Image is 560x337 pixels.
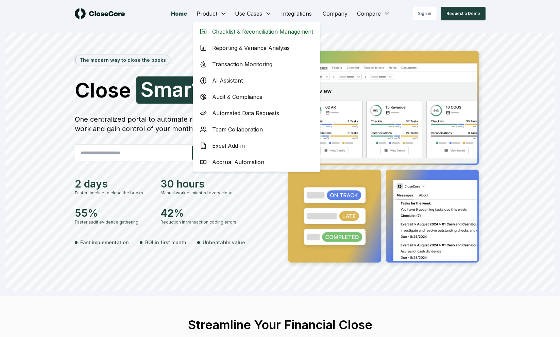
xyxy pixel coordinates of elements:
[212,142,245,150] span: Excel Add-in
[194,89,319,105] a: Audit & Compliance
[194,23,319,40] a: Checklist & Reconciliation Management
[194,154,319,170] a: Accrual Automation
[212,109,279,117] span: Automated Data Requests
[194,138,319,154] a: Excel Add-in
[212,76,243,85] span: AI Assistant
[212,158,264,166] span: Accrual Automation
[194,40,319,56] a: Reporting & Variance Analysis
[194,105,319,121] a: Automated Data Requests
[194,56,319,72] a: Transaction Monitoring
[194,121,319,138] a: Team Collaboration
[194,72,319,89] a: AI Assistant
[212,44,290,52] span: Reporting & Variance Analysis
[212,125,263,134] span: Team Collaboration
[212,93,262,101] span: Audit & Compliance
[212,60,272,68] span: Transaction Monitoring
[212,28,313,36] span: Checklist & Reconciliation Management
